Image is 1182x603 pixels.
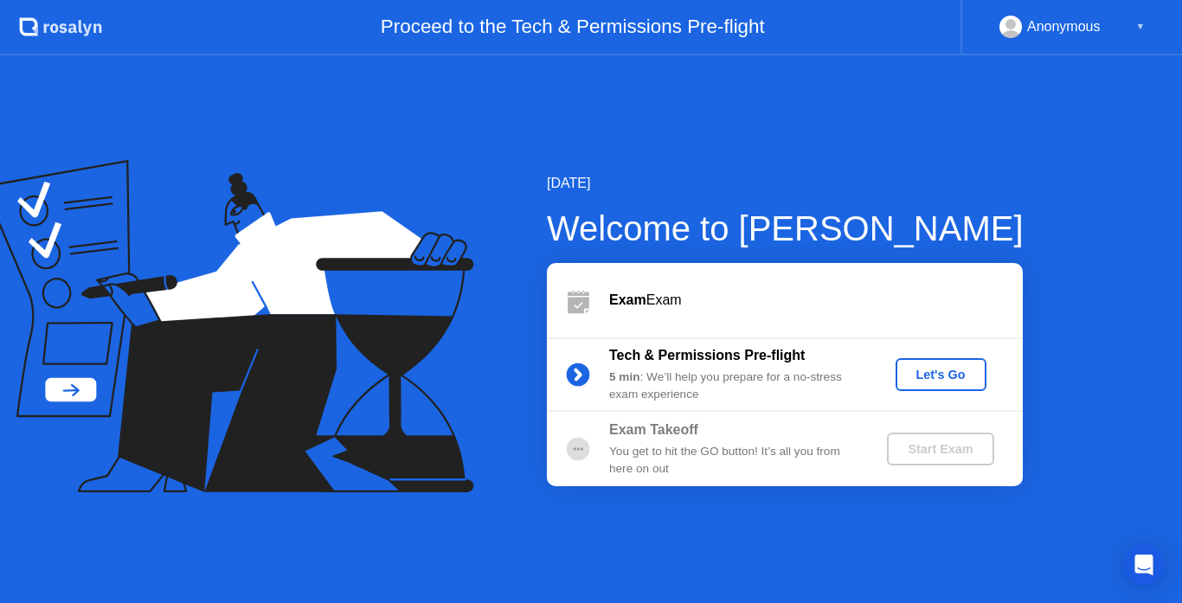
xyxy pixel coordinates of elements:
[903,368,980,382] div: Let's Go
[887,433,993,465] button: Start Exam
[894,442,986,456] div: Start Exam
[547,202,1024,254] div: Welcome to [PERSON_NAME]
[609,443,858,478] div: You get to hit the GO button! It’s all you from here on out
[609,422,698,437] b: Exam Takeoff
[609,290,1023,311] div: Exam
[1136,16,1145,38] div: ▼
[609,369,858,404] div: : We’ll help you prepare for a no-stress exam experience
[609,292,646,307] b: Exam
[896,358,986,391] button: Let's Go
[1027,16,1101,38] div: Anonymous
[609,348,805,362] b: Tech & Permissions Pre-flight
[609,370,640,383] b: 5 min
[547,173,1024,194] div: [DATE]
[1123,544,1165,586] div: Open Intercom Messenger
